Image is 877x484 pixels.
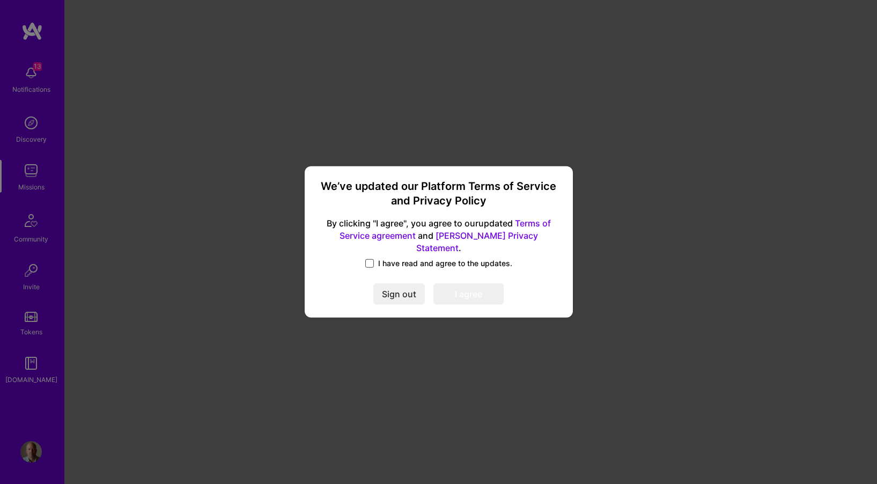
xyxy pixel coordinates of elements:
[373,283,425,305] button: Sign out
[318,217,560,254] span: By clicking "I agree", you agree to our updated and .
[378,258,512,269] span: I have read and agree to the updates.
[340,218,551,241] a: Terms of Service agreement
[318,179,560,209] h3: We’ve updated our Platform Terms of Service and Privacy Policy
[416,230,538,253] a: [PERSON_NAME] Privacy Statement
[433,283,504,305] button: I agree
